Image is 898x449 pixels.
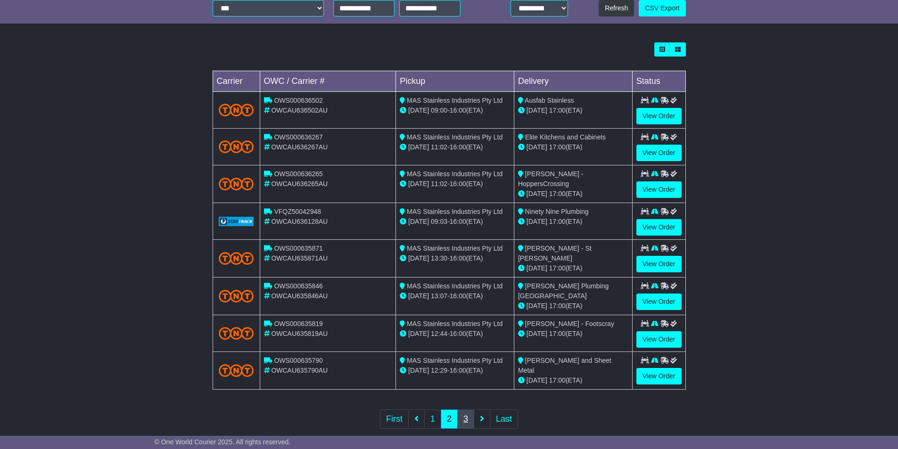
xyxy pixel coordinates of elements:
span: 11:02 [431,143,447,151]
span: [PERSON_NAME] - Footscray [525,320,614,327]
div: (ETA) [518,329,628,339]
span: MAS Stainless Industries Pty Ltd [407,282,503,290]
span: [DATE] [527,330,547,337]
span: [DATE] [408,180,429,188]
div: - (ETA) [400,142,510,152]
span: [DATE] [527,302,547,310]
span: 17:00 [549,302,566,310]
img: TNT_Domestic.png [219,327,254,340]
span: OWS000635846 [274,282,323,290]
td: Carrier [213,71,260,92]
span: MAS Stainless Industries Pty Ltd [407,170,503,178]
span: 12:44 [431,330,447,337]
span: OWS000635790 [274,357,323,364]
span: OWS000635871 [274,245,323,252]
span: OWCAU636267AU [271,143,328,151]
span: Ninety Nine Plumbing [525,208,589,215]
a: View Order [636,331,682,348]
span: [DATE] [408,292,429,300]
span: [PERSON_NAME] and Sheet Metal [518,357,611,374]
div: (ETA) [518,189,628,199]
span: 17:00 [549,143,566,151]
span: OWCAU636128AU [271,218,328,225]
span: 16:00 [450,143,466,151]
span: [PERSON_NAME] - St [PERSON_NAME] [518,245,592,262]
span: MAS Stainless Industries Pty Ltd [407,97,503,104]
span: © One World Courier 2025. All rights reserved. [155,438,291,446]
img: TNT_Domestic.png [219,140,254,153]
img: GetCarrierServiceLogo [219,217,254,226]
div: - (ETA) [400,253,510,263]
a: View Order [636,368,682,384]
span: [DATE] [527,143,547,151]
div: - (ETA) [400,179,510,189]
a: 3 [457,409,474,429]
span: [DATE] [527,264,547,272]
span: 16:00 [450,180,466,188]
span: 09:03 [431,218,447,225]
span: OWCAU635846AU [271,292,328,300]
span: OWS000636267 [274,133,323,141]
span: [DATE] [408,254,429,262]
span: [DATE] [408,367,429,374]
span: [DATE] [408,330,429,337]
span: OWS000636502 [274,97,323,104]
div: (ETA) [518,217,628,227]
span: 13:07 [431,292,447,300]
span: Elite Kitchens and Cabinets [525,133,606,141]
img: TNT_Domestic.png [219,178,254,190]
span: 17:00 [549,264,566,272]
a: Last [490,409,518,429]
span: MAS Stainless Industries Pty Ltd [407,320,503,327]
span: OWS000636265 [274,170,323,178]
div: (ETA) [518,301,628,311]
td: Delivery [514,71,632,92]
span: 16:00 [450,218,466,225]
span: Ausfab Stainless [525,97,574,104]
td: Pickup [396,71,514,92]
div: - (ETA) [400,329,510,339]
span: 12:29 [431,367,447,374]
div: (ETA) [518,106,628,115]
div: - (ETA) [400,366,510,376]
span: [DATE] [408,218,429,225]
div: (ETA) [518,263,628,273]
a: View Order [636,145,682,161]
div: (ETA) [518,376,628,385]
td: OWC / Carrier # [260,71,396,92]
span: 16:00 [450,367,466,374]
a: View Order [636,181,682,198]
a: 1 [424,409,441,429]
span: 17:00 [549,376,566,384]
span: OWCAU635819AU [271,330,328,337]
span: [PERSON_NAME] - HoppersCrossing [518,170,584,188]
span: MAS Stainless Industries Pty Ltd [407,133,503,141]
span: 09:00 [431,106,447,114]
div: - (ETA) [400,217,510,227]
a: View Order [636,108,682,124]
img: TNT_Domestic.png [219,104,254,116]
span: 16:00 [450,292,466,300]
span: [DATE] [527,218,547,225]
span: [PERSON_NAME] Plumbing [GEOGRAPHIC_DATA] [518,282,609,300]
span: MAS Stainless Industries Pty Ltd [407,245,503,252]
span: [DATE] [527,106,547,114]
span: 16:00 [450,254,466,262]
span: OWCAU635871AU [271,254,328,262]
span: 13:30 [431,254,447,262]
a: First [380,409,409,429]
span: 16:00 [450,106,466,114]
span: OWCAU635790AU [271,367,328,374]
span: MAS Stainless Industries Pty Ltd [407,208,503,215]
span: [DATE] [408,143,429,151]
a: View Order [636,219,682,236]
span: [DATE] [527,376,547,384]
div: (ETA) [518,142,628,152]
span: OWCAU636265AU [271,180,328,188]
span: 17:00 [549,106,566,114]
span: 17:00 [549,190,566,197]
img: TNT_Domestic.png [219,364,254,377]
a: View Order [636,256,682,272]
span: 17:00 [549,218,566,225]
div: - (ETA) [400,291,510,301]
